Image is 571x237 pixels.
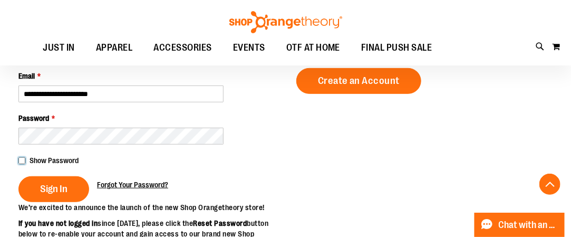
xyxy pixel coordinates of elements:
[153,36,212,60] span: ACCESSORIES
[30,156,79,165] span: Show Password
[361,36,432,60] span: FINAL PUSH SALE
[228,11,344,33] img: Shop Orangetheory
[18,176,89,202] button: Sign In
[18,202,286,213] p: We’re excited to announce the launch of the new Shop Orangetheory store!
[97,179,168,190] a: Forgot Your Password?
[97,181,168,189] span: Forgot Your Password?
[18,72,35,80] span: Email
[18,114,49,122] span: Password
[318,75,400,87] span: Create an Account
[286,36,341,60] span: OTF AT HOME
[539,174,560,195] button: Back To Top
[43,36,75,60] span: JUST IN
[233,36,265,60] span: EVENTS
[499,220,558,230] span: Chat with an Expert
[18,219,98,227] strong: If you have not logged in
[193,219,247,227] strong: Reset Password
[40,183,67,195] span: Sign In
[96,36,133,60] span: APPAREL
[296,68,422,94] a: Create an Account
[475,213,565,237] button: Chat with an Expert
